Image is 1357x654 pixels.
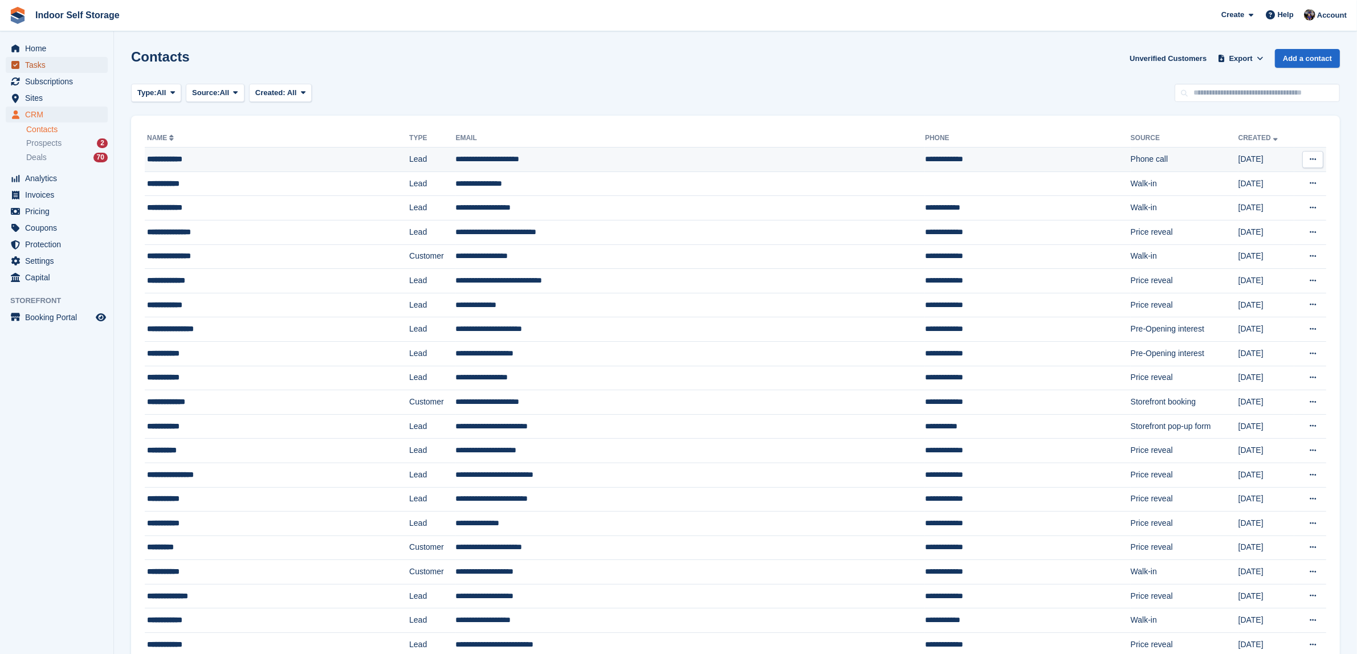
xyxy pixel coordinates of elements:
[186,84,244,103] button: Source: All
[409,512,455,536] td: Lead
[409,439,455,463] td: Lead
[249,84,312,103] button: Created: All
[25,269,93,285] span: Capital
[1238,317,1294,342] td: [DATE]
[1131,390,1238,415] td: Storefront booking
[26,124,108,135] a: Contacts
[26,152,47,163] span: Deals
[409,608,455,633] td: Lead
[409,196,455,220] td: Lead
[25,236,93,252] span: Protection
[25,40,93,56] span: Home
[1131,244,1238,269] td: Walk-in
[6,90,108,106] a: menu
[31,6,124,24] a: Indoor Self Storage
[925,129,1131,148] th: Phone
[1238,608,1294,633] td: [DATE]
[1131,129,1238,148] th: Source
[409,129,455,148] th: Type
[1275,49,1340,68] a: Add a contact
[1131,512,1238,536] td: Price reveal
[409,171,455,196] td: Lead
[255,88,286,97] span: Created:
[192,87,219,99] span: Source:
[26,137,108,149] a: Prospects 2
[25,187,93,203] span: Invoices
[25,57,93,73] span: Tasks
[409,414,455,439] td: Lead
[409,244,455,269] td: Customer
[1131,584,1238,608] td: Price reveal
[409,317,455,342] td: Lead
[1125,49,1211,68] a: Unverified Customers
[94,310,108,324] a: Preview store
[6,236,108,252] a: menu
[1131,487,1238,512] td: Price reveal
[6,57,108,73] a: menu
[1238,390,1294,415] td: [DATE]
[1131,171,1238,196] td: Walk-in
[1304,9,1315,21] img: Sandra Pomeroy
[1317,10,1347,21] span: Account
[131,49,190,64] h1: Contacts
[409,148,455,172] td: Lead
[1238,171,1294,196] td: [DATE]
[25,220,93,236] span: Coupons
[147,134,176,142] a: Name
[1238,512,1294,536] td: [DATE]
[1238,414,1294,439] td: [DATE]
[409,293,455,317] td: Lead
[6,220,108,236] a: menu
[409,390,455,415] td: Customer
[6,107,108,122] a: menu
[1221,9,1244,21] span: Create
[137,87,157,99] span: Type:
[1238,220,1294,244] td: [DATE]
[1238,463,1294,487] td: [DATE]
[1238,341,1294,366] td: [DATE]
[1131,148,1238,172] td: Phone call
[25,203,93,219] span: Pricing
[1131,560,1238,584] td: Walk-in
[97,138,108,148] div: 2
[1131,220,1238,244] td: Price reveal
[409,220,455,244] td: Lead
[1131,293,1238,317] td: Price reveal
[26,152,108,163] a: Deals 70
[6,203,108,219] a: menu
[287,88,297,97] span: All
[1131,463,1238,487] td: Price reveal
[6,170,108,186] a: menu
[25,253,93,269] span: Settings
[220,87,230,99] span: All
[1238,560,1294,584] td: [DATE]
[1278,9,1294,21] span: Help
[409,366,455,390] td: Lead
[1238,196,1294,220] td: [DATE]
[1216,49,1266,68] button: Export
[93,153,108,162] div: 70
[1238,536,1294,560] td: [DATE]
[1131,366,1238,390] td: Price reveal
[6,187,108,203] a: menu
[131,84,181,103] button: Type: All
[9,7,26,24] img: stora-icon-8386f47178a22dfd0bd8f6a31ec36ba5ce8667c1dd55bd0f319d3a0aa187defe.svg
[10,295,113,306] span: Storefront
[1131,439,1238,463] td: Price reveal
[6,253,108,269] a: menu
[6,73,108,89] a: menu
[456,129,926,148] th: Email
[409,584,455,608] td: Lead
[1238,134,1280,142] a: Created
[25,170,93,186] span: Analytics
[1131,341,1238,366] td: Pre-Opening interest
[1131,536,1238,560] td: Price reveal
[25,309,93,325] span: Booking Portal
[409,560,455,584] td: Customer
[6,309,108,325] a: menu
[409,536,455,560] td: Customer
[1229,53,1253,64] span: Export
[1131,269,1238,293] td: Price reveal
[1238,244,1294,269] td: [DATE]
[1238,487,1294,512] td: [DATE]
